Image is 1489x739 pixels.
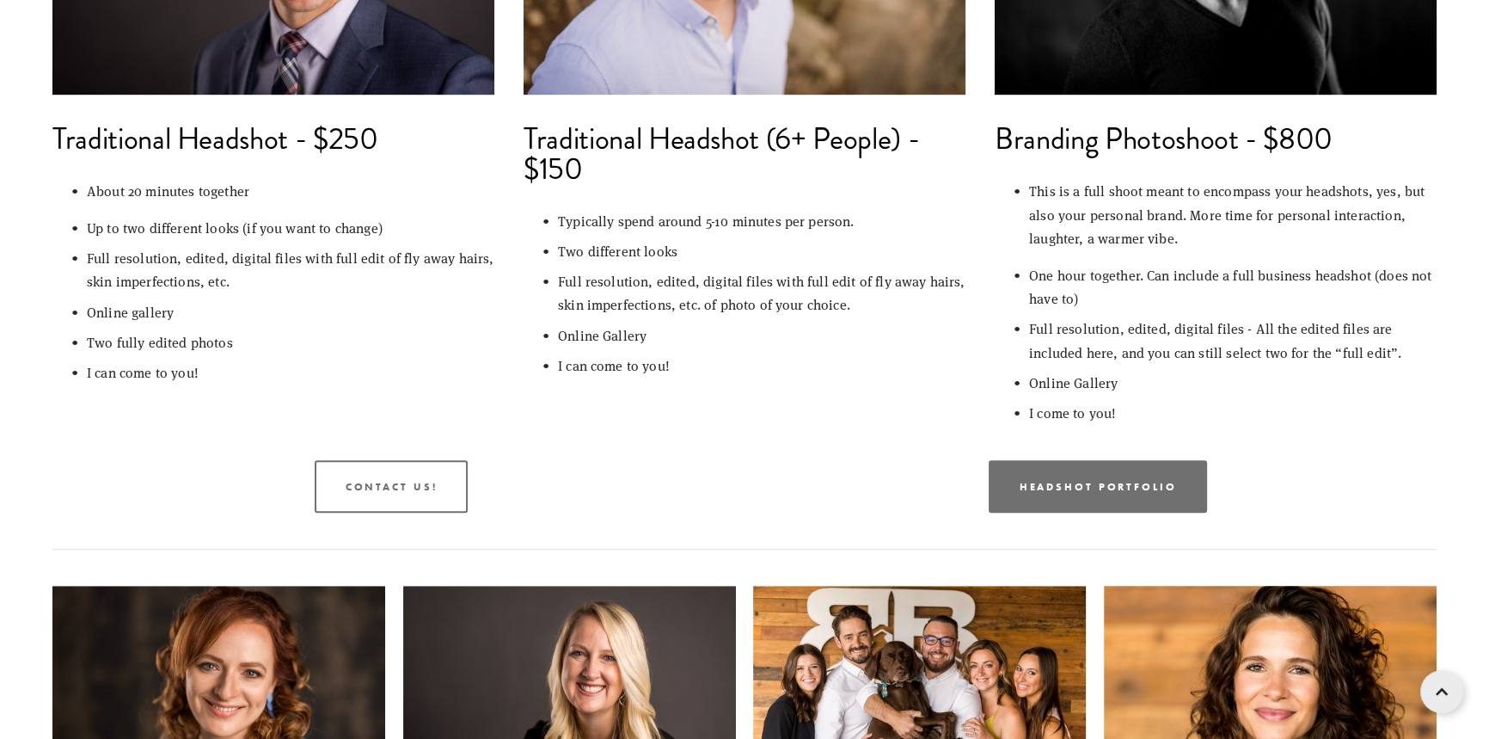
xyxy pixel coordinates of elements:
p: Online Gallery [558,323,965,347]
p: Full resolution, edited, digital files - All the edited files are included here, and you can stil... [1029,317,1437,363]
h2: Traditional Headshot - $250 [52,124,494,154]
p: This is a full shoot meant to encompass your headshots, yes, but also your personal brand. More t... [1029,179,1437,249]
h2: Traditional Headshot (6+ People) - $150 [524,124,965,184]
p: One hour together. Can include a full business headshot (does not have to) [1029,263,1437,310]
a: Headshot Portfolio [989,460,1208,513]
p: Typically spend around 5-10 minutes per person. [558,209,965,232]
a: Contact us! [315,460,469,513]
p: Full resolution, edited, digital files with full edit of fly away hairs, skin imperfections, etc. [87,246,494,293]
p: Up to two different looks (if you want to change) [87,216,494,239]
h2: Branding Photoshoot - $800 [995,124,1437,154]
p: Two different looks [558,239,965,262]
p: Online gallery [87,300,494,323]
p: I can come to you! [558,354,965,377]
p: I can come to you! [87,360,494,384]
p: Two fully edited photos [87,330,494,354]
p: I come to you! [1029,401,1437,424]
p: About 20 minutes together [87,179,494,202]
p: Full resolution, edited, digital files with full edit of fly away hairs, skin imperfections, etc.... [558,269,965,316]
p: Online Gallery [1029,371,1437,394]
